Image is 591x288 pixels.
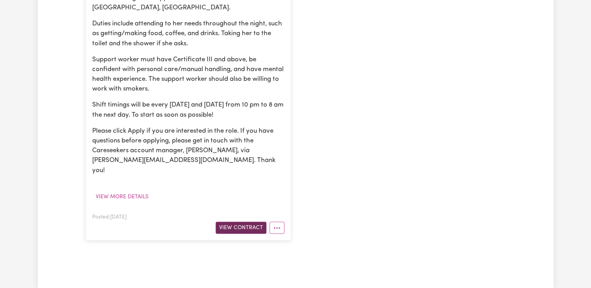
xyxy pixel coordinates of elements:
button: View Contract [216,222,266,234]
button: View more details [92,191,152,203]
button: More options [270,222,284,234]
p: Duties include attending to her needs throughout the night, such as getting/making food, coffee, ... [92,19,284,48]
p: Shift timings will be every [DATE] and [DATE] from 10 pm to 8 am the next day. To start as soon a... [92,100,284,119]
span: Posted: [DATE] [92,215,127,220]
p: Support worker must have Certificate III and above, be confident with personal care/manual handli... [92,55,284,94]
p: Please click Apply if you are interested in the role. If you have questions before applying, plea... [92,126,284,175]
